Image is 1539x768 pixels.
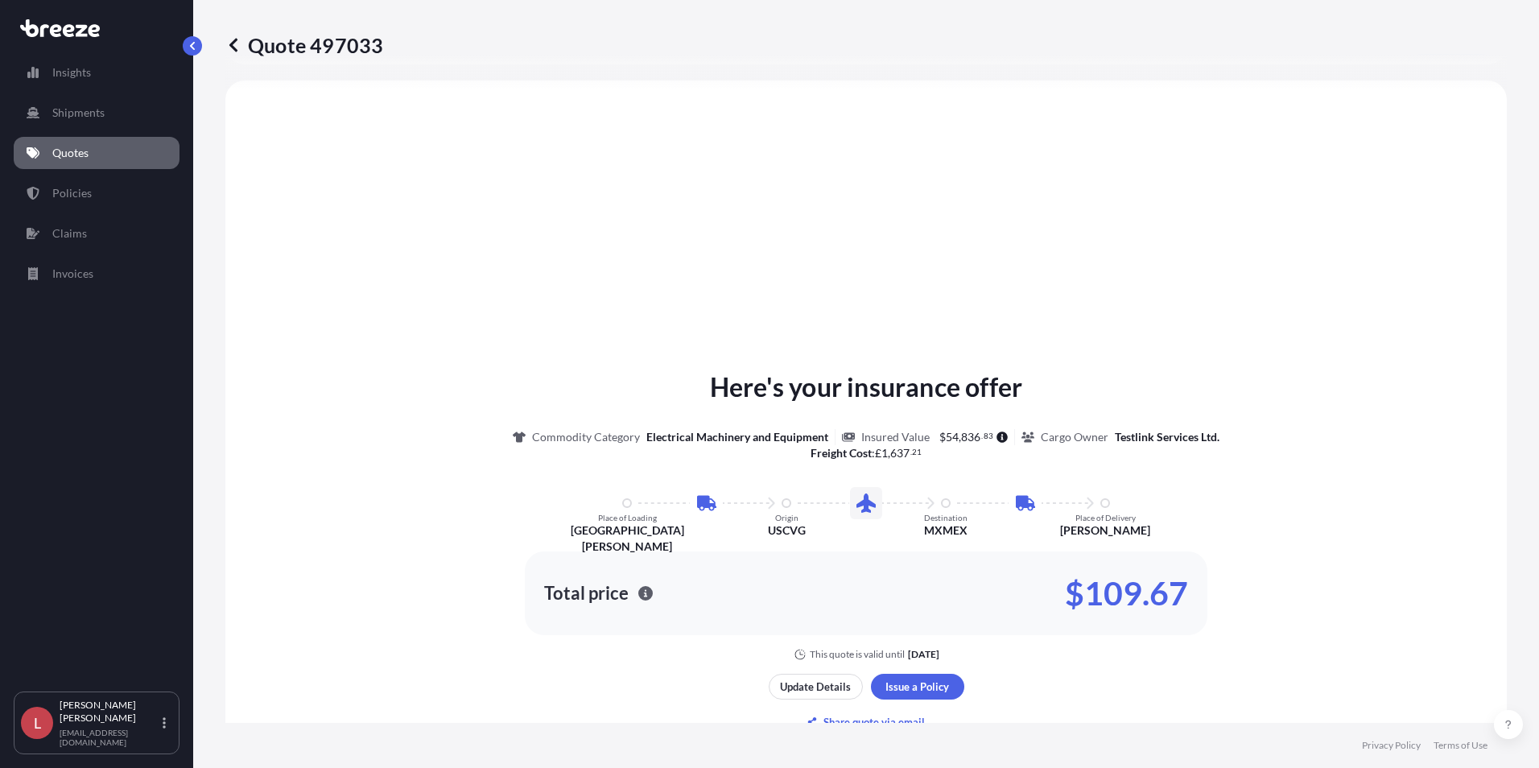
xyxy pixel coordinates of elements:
[1041,429,1108,445] p: Cargo Owner
[225,32,383,58] p: Quote 497033
[888,448,890,459] span: ,
[52,64,91,81] p: Insights
[769,709,964,735] button: Share quote via email
[1434,739,1487,752] a: Terms of Use
[780,679,851,695] p: Update Details
[871,674,964,700] button: Issue a Policy
[60,728,159,747] p: [EMAIL_ADDRESS][DOMAIN_NAME]
[52,145,89,161] p: Quotes
[861,429,930,445] p: Insured Value
[885,679,949,695] p: Issue a Policy
[52,225,87,242] p: Claims
[939,431,946,443] span: $
[14,258,179,290] a: Invoices
[544,585,629,601] p: Total price
[710,368,1022,407] p: Here's your insurance offer
[1060,522,1150,539] p: [PERSON_NAME]
[52,105,105,121] p: Shipments
[1362,739,1421,752] a: Privacy Policy
[984,433,993,439] span: 83
[769,674,863,700] button: Update Details
[775,513,798,522] p: Origin
[810,648,905,661] p: This quote is valid until
[823,714,925,730] p: Share quote via email
[1115,429,1219,445] p: Testlink Services Ltd.
[924,522,968,539] p: MXMEX
[598,513,657,522] p: Place of Loading
[1075,513,1136,522] p: Place of Delivery
[811,446,872,460] b: Freight Cost
[646,429,828,445] p: Electrical Machinery and Equipment
[14,217,179,250] a: Claims
[14,137,179,169] a: Quotes
[959,431,961,443] span: ,
[961,431,980,443] span: 836
[532,429,640,445] p: Commodity Category
[924,513,968,522] p: Destination
[908,648,939,661] p: [DATE]
[14,56,179,89] a: Insights
[881,448,888,459] span: 1
[60,699,159,725] p: [PERSON_NAME] [PERSON_NAME]
[875,448,881,459] span: £
[52,266,93,282] p: Invoices
[768,522,806,539] p: USCVG
[890,448,910,459] span: 637
[910,449,912,455] span: .
[811,445,922,461] p: :
[553,522,701,555] p: [GEOGRAPHIC_DATA][PERSON_NAME]
[34,715,41,731] span: L
[1065,580,1188,606] p: $109.67
[912,449,922,455] span: 21
[946,431,959,443] span: 54
[14,97,179,129] a: Shipments
[14,177,179,209] a: Policies
[52,185,92,201] p: Policies
[981,433,983,439] span: .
